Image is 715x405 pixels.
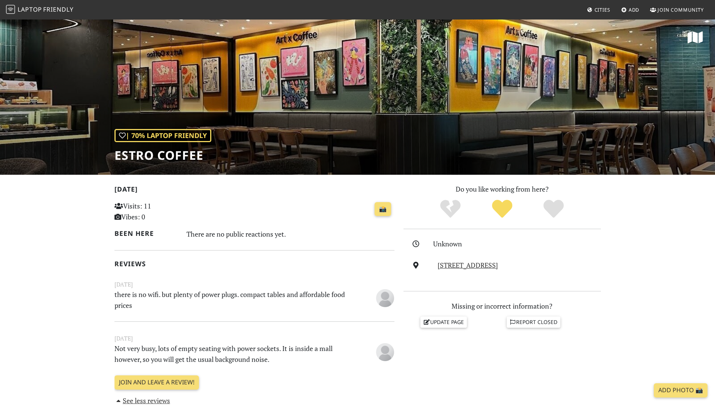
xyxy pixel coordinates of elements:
[376,343,394,361] img: blank-535327c66bd565773addf3077783bbfce4b00ec00e9fd257753287c682c7fa38.png
[114,185,394,196] h2: [DATE]
[629,6,640,13] span: Add
[424,199,476,219] div: No
[403,301,601,312] p: Missing or incorrect information?
[438,261,498,270] a: [STREET_ADDRESS]
[595,6,610,13] span: Cities
[507,316,561,328] a: Report closed
[110,334,399,343] small: [DATE]
[433,238,605,249] div: Unknown
[584,3,613,16] a: Cities
[43,5,73,13] span: Friendly
[114,375,199,390] a: Join and leave a review!
[403,184,601,195] p: Do you like working from here?
[6,3,74,16] a: LaptopFriendly LaptopFriendly
[114,201,202,222] p: Visits: 11 Vibes: 0
[654,383,707,397] a: Add Photo 📸
[114,260,394,268] h2: Reviews
[110,343,351,365] p: Not very busy, lots of empty seating with power sockets. It is inside a mall however, so you will...
[528,199,580,219] div: Definitely!
[476,199,528,219] div: Yes
[647,3,707,16] a: Join Community
[376,347,394,356] span: Anonymous
[6,5,15,14] img: LaptopFriendly
[18,5,42,13] span: Laptop
[375,202,391,216] a: 📸
[114,148,211,162] h1: Estro Coffee
[618,3,643,16] a: Add
[114,229,178,237] h2: Been here
[376,289,394,307] img: blank-535327c66bd565773addf3077783bbfce4b00ec00e9fd257753287c682c7fa38.png
[114,396,170,405] a: See less reviews
[658,6,704,13] span: Join Community
[187,228,394,240] div: There are no public reactions yet.
[110,289,351,311] p: there is no wifi. but plenty of power plugs. compact tables and affordable food prices
[110,280,399,289] small: [DATE]
[114,129,211,142] div: | 70% Laptop Friendly
[376,293,394,302] span: Anonymous
[420,316,467,328] a: Update page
